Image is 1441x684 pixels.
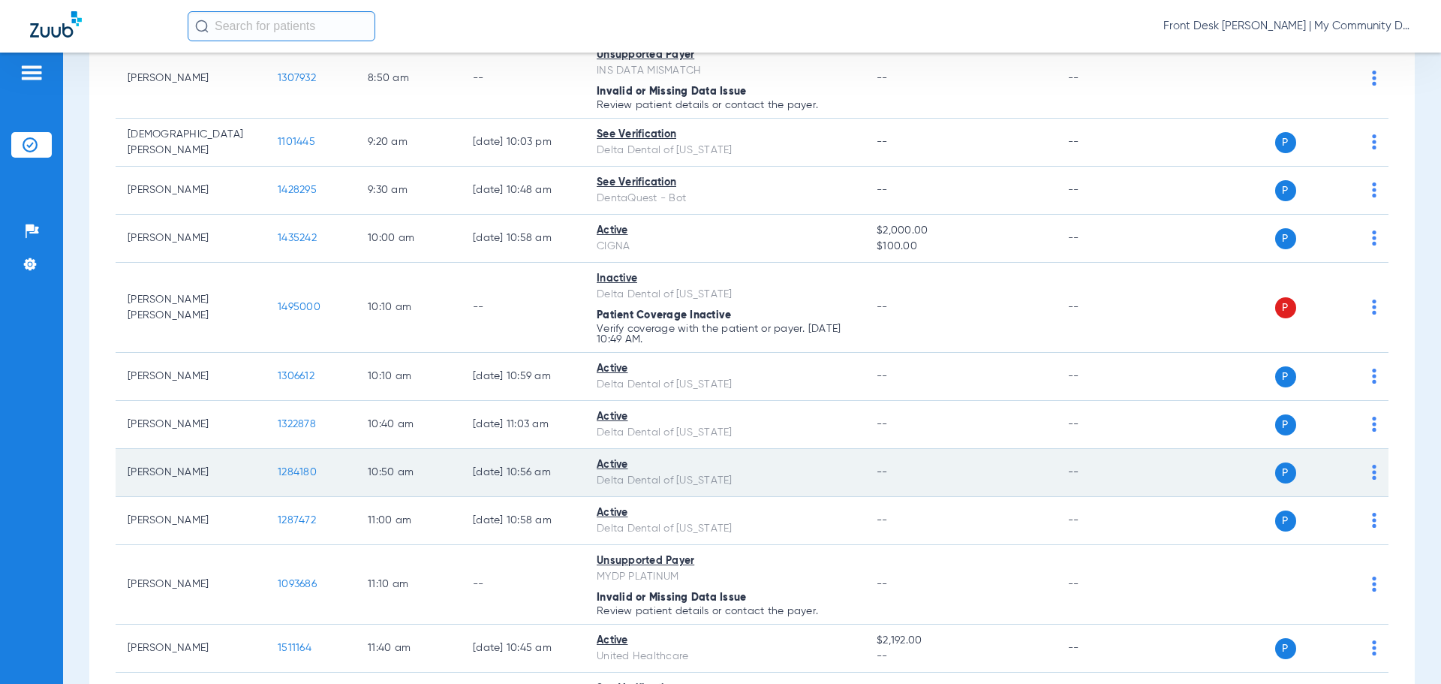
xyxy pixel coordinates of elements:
span: -- [877,579,888,589]
span: -- [877,419,888,429]
span: 1306612 [278,371,314,381]
span: Patient Coverage Inactive [597,310,731,321]
img: group-dot-blue.svg [1372,577,1376,592]
span: P [1275,132,1296,153]
span: -- [877,137,888,147]
td: -- [461,263,585,353]
span: Invalid or Missing Data Issue [597,86,746,97]
div: Delta Dental of [US_STATE] [597,425,853,441]
div: INS DATA MISMATCH [597,63,853,79]
img: group-dot-blue.svg [1372,182,1376,197]
td: 8:50 AM [356,39,461,119]
div: Delta Dental of [US_STATE] [597,473,853,489]
td: -- [1056,167,1157,215]
div: United Healthcare [597,649,853,664]
img: group-dot-blue.svg [1372,300,1376,315]
img: group-dot-blue.svg [1372,231,1376,246]
div: Delta Dental of [US_STATE] [597,521,853,537]
td: 10:00 AM [356,215,461,263]
span: -- [877,515,888,526]
img: group-dot-blue.svg [1372,640,1376,655]
span: P [1275,638,1296,659]
span: -- [877,649,1043,664]
td: [PERSON_NAME] [116,449,266,497]
span: P [1275,414,1296,435]
div: Active [597,505,853,521]
img: group-dot-blue.svg [1372,513,1376,528]
div: Inactive [597,271,853,287]
td: 10:10 AM [356,263,461,353]
span: P [1275,180,1296,201]
span: 1435242 [278,233,317,243]
td: -- [461,39,585,119]
img: group-dot-blue.svg [1372,71,1376,86]
span: -- [877,371,888,381]
td: -- [1056,545,1157,625]
span: -- [877,467,888,478]
td: [DATE] 10:56 AM [461,449,585,497]
div: Unsupported Payer [597,47,853,63]
div: Unsupported Payer [597,553,853,569]
span: -- [877,73,888,83]
div: CIGNA [597,239,853,255]
td: [PERSON_NAME] [116,625,266,673]
td: [DATE] 10:45 AM [461,625,585,673]
td: -- [1056,119,1157,167]
span: 1322878 [278,419,316,429]
td: 9:20 AM [356,119,461,167]
td: [PERSON_NAME] [116,353,266,401]
span: 1428295 [278,185,317,195]
span: P [1275,463,1296,484]
td: [PERSON_NAME] [116,545,266,625]
td: 10:10 AM [356,353,461,401]
img: hamburger-icon [20,64,44,82]
span: 1495000 [278,302,320,312]
td: 11:40 AM [356,625,461,673]
td: -- [1056,449,1157,497]
td: 9:30 AM [356,167,461,215]
td: 10:40 AM [356,401,461,449]
td: [DATE] 10:48 AM [461,167,585,215]
span: Front Desk [PERSON_NAME] | My Community Dental Centers [1163,19,1411,34]
span: Invalid or Missing Data Issue [597,592,746,603]
td: -- [1056,497,1157,545]
td: [PERSON_NAME] [116,215,266,263]
td: -- [1056,263,1157,353]
p: Review patient details or contact the payer. [597,606,853,616]
img: group-dot-blue.svg [1372,134,1376,149]
div: Active [597,633,853,649]
div: Delta Dental of [US_STATE] [597,377,853,393]
span: P [1275,228,1296,249]
div: Active [597,409,853,425]
td: [DATE] 11:03 AM [461,401,585,449]
span: P [1275,511,1296,532]
span: 1093686 [278,579,317,589]
span: P [1275,297,1296,318]
td: [PERSON_NAME] [116,401,266,449]
p: Verify coverage with the patient or payer. [DATE] 10:49 AM. [597,324,853,345]
span: 1101445 [278,137,315,147]
td: [DATE] 10:58 AM [461,215,585,263]
div: See Verification [597,127,853,143]
td: -- [461,545,585,625]
div: See Verification [597,175,853,191]
td: [PERSON_NAME] [116,167,266,215]
img: Zuub Logo [30,11,82,38]
div: MYDP PLATINUM [597,569,853,585]
td: -- [1056,39,1157,119]
input: Search for patients [188,11,375,41]
td: -- [1056,625,1157,673]
span: 1287472 [278,515,316,526]
img: group-dot-blue.svg [1372,465,1376,480]
td: [DATE] 10:03 PM [461,119,585,167]
span: $100.00 [877,239,1043,255]
td: -- [1056,353,1157,401]
span: -- [877,185,888,195]
td: 11:10 AM [356,545,461,625]
td: [DATE] 10:59 AM [461,353,585,401]
td: [DATE] 10:58 AM [461,497,585,545]
span: 1511164 [278,643,311,653]
span: 1307932 [278,73,316,83]
div: Active [597,361,853,377]
td: 10:50 AM [356,449,461,497]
